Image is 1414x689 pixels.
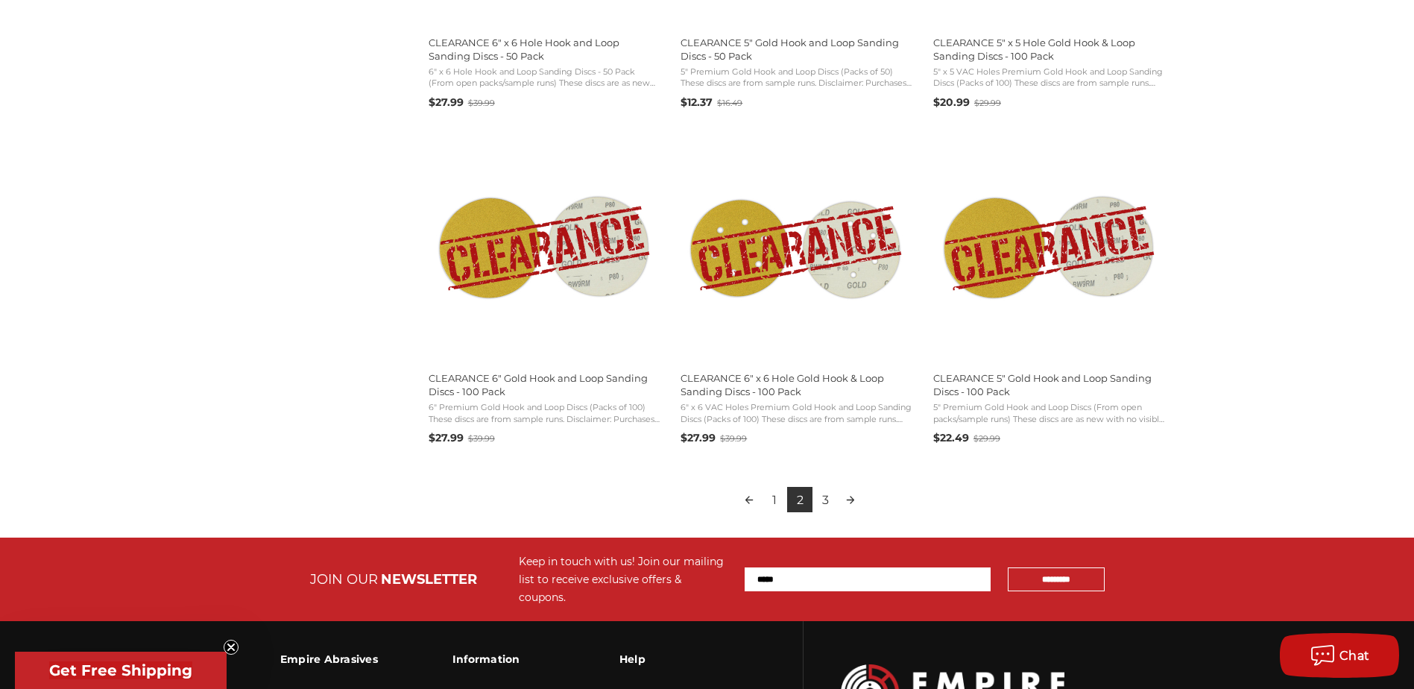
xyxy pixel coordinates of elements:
[468,98,495,108] span: $39.99
[681,371,913,398] span: CLEARANCE 6" x 6 Hole Gold Hook & Loop Sanding Discs - 100 Pack
[381,571,477,588] span: NEWSLETTER
[519,553,730,606] div: Keep in touch with us! Join our mailing list to receive exclusive offers & coupons.
[429,66,661,89] span: 6" x 6 Hole Hook and Loop Sanding Discs - 50 Pack (From open packs/sample runs) These discs are a...
[685,136,909,360] img: CLEARANCE 6" x 6 Hole Gold Hook & Loop Sanding Discs - 100 Pack
[429,371,661,398] span: CLEARANCE 6" Gold Hook and Loop Sanding Discs - 100 Pack
[678,136,915,450] a: CLEARANCE 6
[681,95,713,109] span: $12.37
[736,487,762,512] a: Previous page
[681,66,913,89] span: 5" Premium Gold Hook and Loop Discs (Packs of 50) These discs are from sample runs. Disclaimer: P...
[224,640,239,655] button: Close teaser
[1339,649,1370,663] span: Chat
[973,433,1000,444] span: $29.99
[619,644,720,675] h3: Help
[429,402,661,425] span: 6" Premium Gold Hook and Loop Discs (Packs of 100) These discs are from sample runs. Disclaimer: ...
[681,431,716,444] span: $27.99
[717,98,742,108] span: $16.49
[974,98,1001,108] span: $29.99
[429,431,464,444] span: $27.99
[49,661,192,679] span: Get Free Shipping
[933,371,1166,398] span: CLEARANCE 5" Gold Hook and Loop Sanding Discs - 100 Pack
[429,36,661,63] span: CLEARANCE 6" x 6 Hole Hook and Loop Sanding Discs - 50 Pack
[433,136,657,360] img: CLEARANCE 6" Gold Hook and Loop Sanding Discs - 100 Pack
[938,136,1161,360] img: CLEARANCE 5" Gold Hook and Loop Sanding Discs - 100 Pack
[681,36,913,63] span: CLEARANCE 5" Gold Hook and Loop Sanding Discs - 50 Pack
[812,487,838,512] a: 3
[310,571,378,588] span: JOIN OUR
[429,95,464,109] span: $27.99
[15,652,227,689] div: Get Free ShippingClose teaser
[762,487,787,512] a: 1
[426,136,663,450] a: CLEARANCE 6
[720,433,747,444] span: $39.99
[681,402,913,425] span: 6" x 6 VAC Holes Premium Gold Hook and Loop Sanding Discs (Packs of 100) These discs are from sam...
[280,644,378,675] h3: Empire Abrasives
[429,487,1172,515] div: Pagination
[933,402,1166,425] span: 5" Premium Gold Hook and Loop Discs (From open packs/sample runs) These discs are as new with no ...
[931,136,1168,450] a: CLEARANCE 5
[933,95,970,109] span: $20.99
[838,487,863,512] a: Next page
[787,487,812,512] a: 2
[452,644,545,675] h3: Information
[933,431,969,444] span: $22.49
[933,66,1166,89] span: 5" x 5 VAC Holes Premium Gold Hook and Loop Sanding Discs (Packs of 100) These discs are from sam...
[933,36,1166,63] span: CLEARANCE 5" x 5 Hole Gold Hook & Loop Sanding Discs - 100 Pack
[468,433,495,444] span: $39.99
[1280,633,1399,678] button: Chat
